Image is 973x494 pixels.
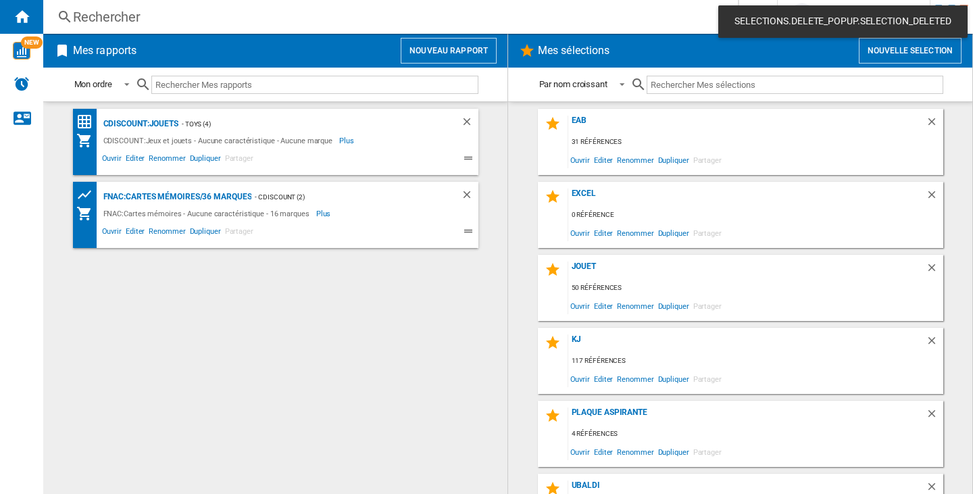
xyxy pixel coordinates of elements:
[691,370,724,388] span: Partager
[223,152,255,168] span: Partager
[124,225,147,241] span: Editer
[647,76,943,94] input: Rechercher Mes sélections
[401,38,497,64] button: Nouveau rapport
[568,370,592,388] span: Ouvrir
[656,224,691,242] span: Dupliquer
[568,280,943,297] div: 50 références
[656,151,691,169] span: Dupliquer
[568,335,926,353] div: KJ
[76,114,100,130] div: Matrice des prix
[100,205,316,222] div: FNAC:Cartes mémoires - Aucune caractéristique - 16 marques
[568,443,592,461] span: Ouvrir
[568,134,943,151] div: 31 références
[100,152,124,168] span: Ouvrir
[188,225,223,241] span: Dupliquer
[21,36,43,49] span: NEW
[100,189,252,205] div: FNAC:Cartes mémoires/36 marques
[100,116,178,132] div: CDISCOUNT:Jouets
[926,189,943,207] div: Supprimer
[70,38,139,64] h2: Mes rapports
[251,189,433,205] div: - cdiscount (2)
[316,205,333,222] span: Plus
[188,152,223,168] span: Dupliquer
[592,224,615,242] span: Editer
[73,7,703,26] div: Rechercher
[223,225,255,241] span: Partager
[151,76,478,94] input: Rechercher Mes rapports
[74,79,112,89] div: Mon ordre
[147,225,187,241] span: Renommer
[568,262,926,280] div: jouet
[926,116,943,134] div: Supprimer
[76,205,100,222] div: Mon assortiment
[339,132,356,149] span: Plus
[615,297,655,315] span: Renommer
[568,407,926,426] div: plaque aspirante
[100,225,124,241] span: Ouvrir
[592,297,615,315] span: Editer
[926,407,943,426] div: Supprimer
[592,443,615,461] span: Editer
[926,335,943,353] div: Supprimer
[691,443,724,461] span: Partager
[568,189,926,207] div: excel
[461,116,478,132] div: Supprimer
[615,151,655,169] span: Renommer
[592,370,615,388] span: Editer
[14,76,30,92] img: alerts-logo.svg
[656,443,691,461] span: Dupliquer
[568,207,943,224] div: 0 référence
[926,262,943,280] div: Supprimer
[76,187,100,203] div: Tableau des prix des produits
[100,132,340,149] div: CDISCOUNT:Jeux et jouets - Aucune caractéristique - Aucune marque
[615,370,655,388] span: Renommer
[535,38,612,64] h2: Mes sélections
[178,116,434,132] div: - Toys (4)
[539,79,607,89] div: Par nom croissant
[13,42,30,59] img: wise-card.svg
[76,132,100,149] div: Mon assortiment
[568,426,943,443] div: 4 références
[691,151,724,169] span: Partager
[568,353,943,370] div: 117 références
[859,38,962,64] button: Nouvelle selection
[568,224,592,242] span: Ouvrir
[568,151,592,169] span: Ouvrir
[568,297,592,315] span: Ouvrir
[691,297,724,315] span: Partager
[147,152,187,168] span: Renommer
[656,297,691,315] span: Dupliquer
[730,15,955,28] span: SELECTIONS.DELETE_POPUP.SELECTION_DELETED
[568,116,926,134] div: eab
[124,152,147,168] span: Editer
[615,443,655,461] span: Renommer
[461,189,478,205] div: Supprimer
[592,151,615,169] span: Editer
[656,370,691,388] span: Dupliquer
[691,224,724,242] span: Partager
[615,224,655,242] span: Renommer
